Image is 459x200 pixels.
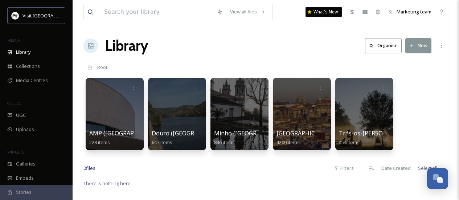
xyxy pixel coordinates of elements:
[365,38,405,53] a: Organise
[427,168,448,189] button: Open Chat
[7,149,24,155] span: WIDGETS
[214,130,295,146] a: Minho ([GEOGRAPHIC_DATA])846 items
[365,38,402,53] button: Organise
[16,63,40,70] span: Collections
[152,139,172,146] span: 647 items
[330,161,357,175] div: Filters
[152,130,233,146] a: Douro ([GEOGRAPHIC_DATA])647 items
[12,12,19,19] img: download%20%282%29.png
[152,129,233,137] span: Douro ([GEOGRAPHIC_DATA])
[226,5,269,19] a: View all files
[7,101,23,106] span: COLLECT
[105,35,148,57] a: Library
[276,139,300,146] span: 4200 items
[276,130,398,146] a: [GEOGRAPHIC_DATA] ([GEOGRAPHIC_DATA])4200 items
[89,139,110,146] span: 228 items
[7,37,20,43] span: MEDIA
[89,129,222,137] span: AMP ([GEOGRAPHIC_DATA]'s Metropolitan Area)
[83,165,95,172] span: 0 file s
[16,175,34,181] span: Embeds
[83,180,132,187] span: There is nothing here.
[276,129,398,137] span: [GEOGRAPHIC_DATA] ([GEOGRAPHIC_DATA])
[89,130,222,146] a: AMP ([GEOGRAPHIC_DATA]'s Metropolitan Area)228 items
[22,12,79,19] span: Visit [GEOGRAPHIC_DATA]
[97,63,108,72] a: Root
[16,112,26,119] span: UGC
[214,129,295,137] span: Minho ([GEOGRAPHIC_DATA])
[16,77,48,84] span: Media Centres
[97,64,108,70] span: Root
[16,126,34,133] span: Uploads
[405,38,431,53] button: New
[339,139,360,146] span: 454 items
[378,161,414,175] div: Date Created
[101,4,213,20] input: Search your library
[385,5,435,19] a: Marketing team
[397,8,431,15] span: Marketing team
[214,139,235,146] span: 846 items
[16,189,32,196] span: Stories
[16,160,36,167] span: Galleries
[418,165,437,172] span: Select all
[306,7,342,17] a: What's New
[16,49,30,56] span: Library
